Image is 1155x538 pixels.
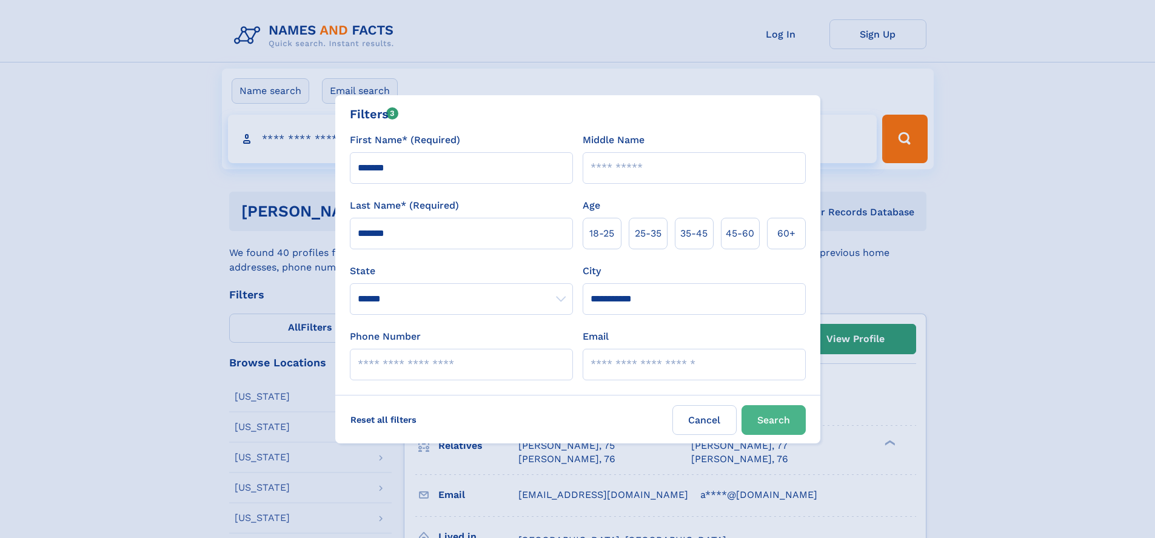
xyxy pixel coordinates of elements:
div: Filters [350,105,399,123]
label: City [583,264,601,278]
button: Search [742,405,806,435]
label: Reset all filters [343,405,424,434]
label: Last Name* (Required) [350,198,459,213]
label: Cancel [672,405,737,435]
label: Phone Number [350,329,421,344]
span: 60+ [777,226,795,241]
label: Middle Name [583,133,644,147]
span: 45‑60 [726,226,754,241]
span: 35‑45 [680,226,708,241]
label: First Name* (Required) [350,133,460,147]
span: 18‑25 [589,226,614,241]
label: State [350,264,573,278]
span: 25‑35 [635,226,661,241]
label: Email [583,329,609,344]
label: Age [583,198,600,213]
